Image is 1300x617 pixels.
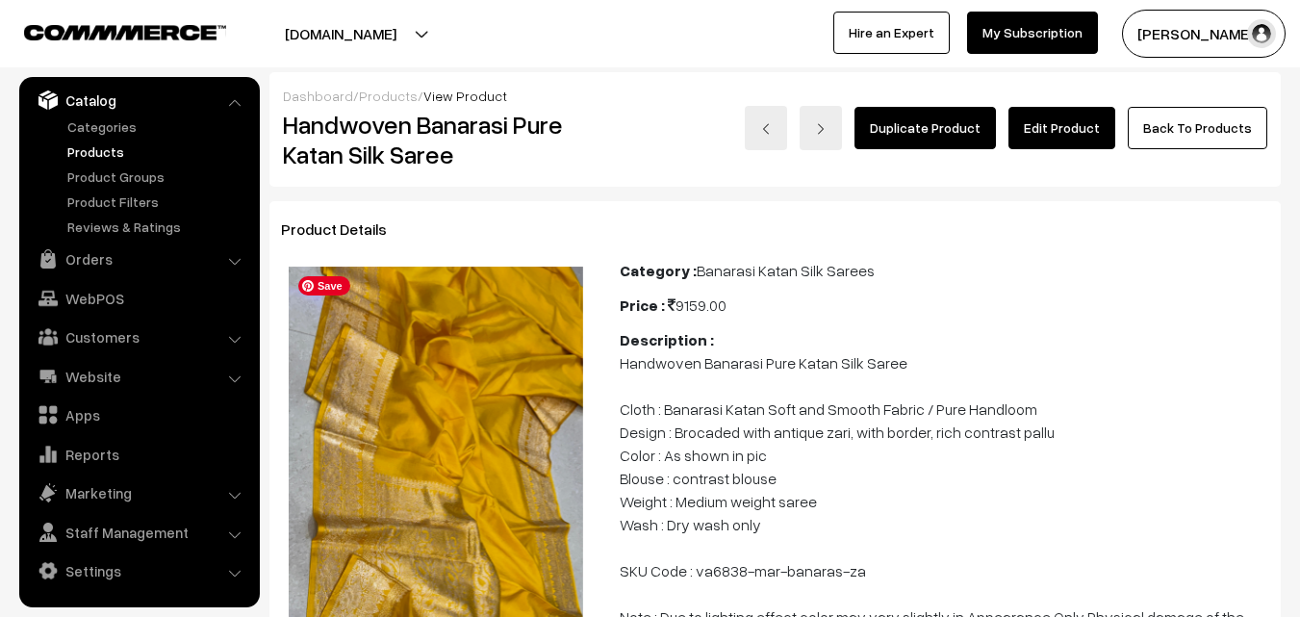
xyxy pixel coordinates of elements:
[281,219,410,239] span: Product Details
[359,88,418,104] a: Products
[63,141,253,162] a: Products
[620,296,665,315] b: Price :
[24,398,253,432] a: Apps
[24,359,253,394] a: Website
[833,12,950,54] a: Hire an Expert
[63,167,253,187] a: Product Groups
[760,123,772,135] img: left-arrow.png
[620,259,1269,282] div: Banarasi Katan Silk Sarees
[1128,107,1267,149] a: Back To Products
[24,553,253,588] a: Settings
[24,515,253,550] a: Staff Management
[24,320,253,354] a: Customers
[283,86,1267,106] div: / /
[283,88,353,104] a: Dashboard
[298,276,350,296] span: Save
[24,437,253,472] a: Reports
[620,330,714,349] b: Description :
[63,116,253,137] a: Categories
[24,281,253,316] a: WebPOS
[24,242,253,276] a: Orders
[24,476,253,510] a: Marketing
[217,10,464,58] button: [DOMAIN_NAME]
[24,19,192,42] a: COMMMERCE
[1122,10,1286,58] button: [PERSON_NAME]
[63,192,253,212] a: Product Filters
[967,12,1098,54] a: My Subscription
[283,110,592,169] h2: Handwoven Banarasi Pure Katan Silk Saree
[815,123,827,135] img: right-arrow.png
[1008,107,1115,149] a: Edit Product
[24,25,226,39] img: COMMMERCE
[1247,19,1276,48] img: user
[423,88,507,104] span: View Product
[24,83,253,117] a: Catalog
[620,261,697,280] b: Category :
[620,294,1269,317] div: 9159.00
[63,217,253,237] a: Reviews & Ratings
[854,107,996,149] a: Duplicate Product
